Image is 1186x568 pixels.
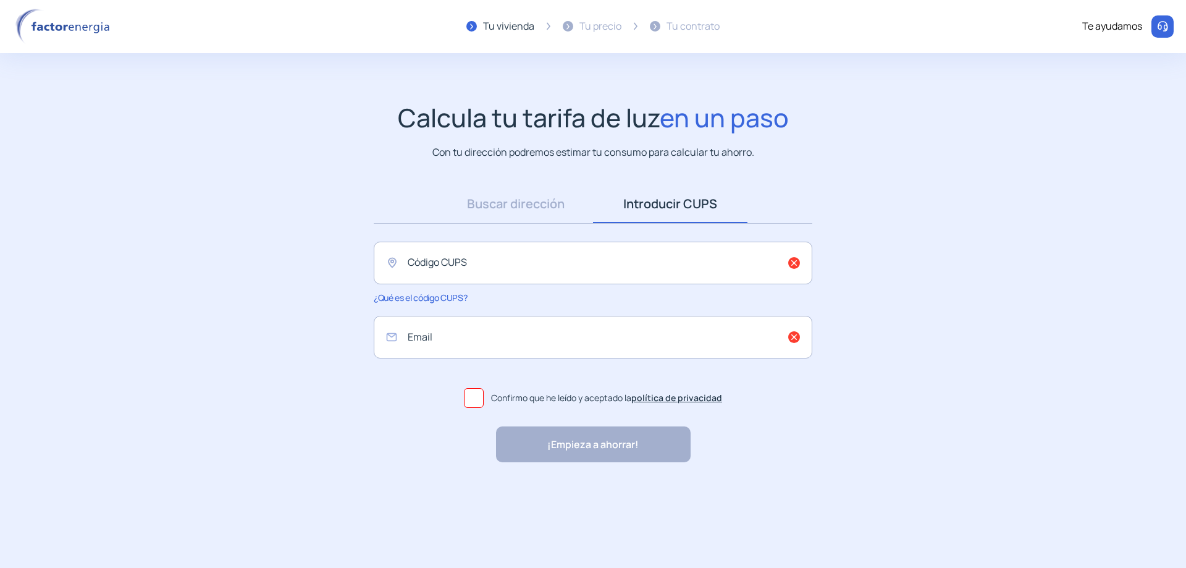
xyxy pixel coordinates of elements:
[12,9,117,45] img: logo factor
[398,103,789,133] h1: Calcula tu tarifa de luz
[631,392,722,404] a: política de privacidad
[374,292,467,303] span: ¿Qué es el código CUPS?
[483,19,534,35] div: Tu vivienda
[667,19,720,35] div: Tu contrato
[491,391,722,405] span: Confirmo que he leído y aceptado la
[660,100,789,135] span: en un paso
[1156,20,1169,33] img: llamar
[1082,19,1142,35] div: Te ayudamos
[432,145,754,160] p: Con tu dirección podremos estimar tu consumo para calcular tu ahorro.
[579,19,621,35] div: Tu precio
[439,185,593,223] a: Buscar dirección
[593,185,747,223] a: Introducir CUPS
